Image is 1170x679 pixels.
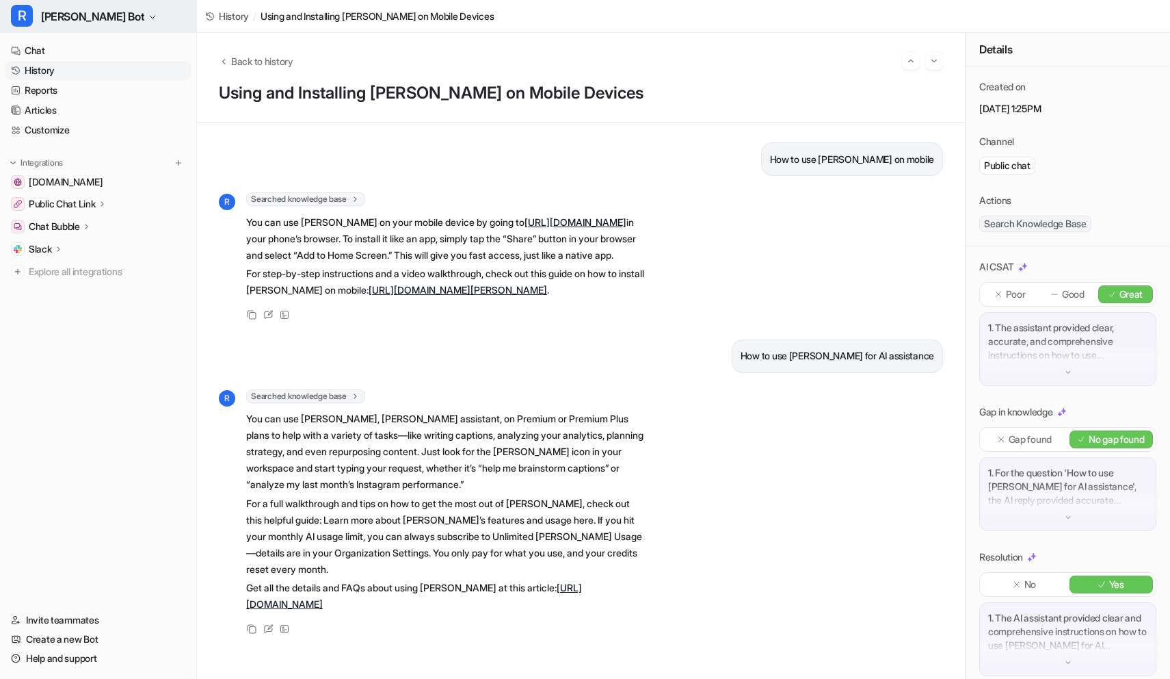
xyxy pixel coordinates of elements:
[41,7,144,26] span: [PERSON_NAME] Bot
[14,178,22,186] img: getrella.com
[29,242,52,256] p: Slack
[246,192,365,206] span: Searched knowledge base
[219,194,235,210] span: R
[1063,513,1073,522] img: down-arrow
[770,151,934,168] p: How to use [PERSON_NAME] on mobile
[29,175,103,189] span: [DOMAIN_NAME]
[984,159,1031,172] p: Public chat
[979,102,1156,116] p: [DATE] 1:25PM
[988,321,1147,362] p: 1. The assistant provided clear, accurate, and comprehensive instructions on how to use [PERSON_N...
[21,157,63,168] p: Integrations
[5,81,191,100] a: Reports
[11,265,25,279] img: explore all integrations
[979,550,1023,564] p: Resolution
[261,9,494,23] span: Using and Installing [PERSON_NAME] on Mobile Devices
[988,466,1147,507] p: 1. For the question 'How to use [PERSON_NAME] for AI assistance', the AI reply provided accurate ...
[369,284,547,296] a: [URL][DOMAIN_NAME][PERSON_NAME]
[246,580,646,613] p: Get all the details and FAQs about using [PERSON_NAME] at this article:
[219,54,293,68] button: Back to history
[1006,287,1026,301] p: Poor
[14,200,22,208] img: Public Chat Link
[205,9,249,23] a: History
[1009,433,1052,446] p: Gap found
[979,135,1014,149] p: Channel
[5,262,191,281] a: Explore all integrations
[979,194,1011,207] p: Actions
[1063,658,1073,667] img: down-arrow
[246,411,646,493] p: You can use [PERSON_NAME], [PERSON_NAME] assistant, on Premium or Premium Plus plans to help with...
[1109,578,1124,591] p: Yes
[979,216,1091,232] span: Search Knowledge Base
[14,245,22,253] img: Slack
[246,496,646,578] p: For a full walkthrough and tips on how to get the most out of [PERSON_NAME], check out this helpf...
[8,158,18,168] img: expand menu
[979,260,1014,274] p: AI CSAT
[966,33,1170,66] div: Details
[906,55,916,67] img: Previous session
[231,54,293,68] span: Back to history
[979,405,1053,419] p: Gap in knowledge
[1089,433,1145,446] p: No gap found
[524,216,626,228] a: [URL][DOMAIN_NAME]
[1062,287,1085,301] p: Good
[925,52,943,70] button: Go to next session
[5,156,67,170] button: Integrations
[219,9,249,23] span: History
[1119,287,1143,301] p: Great
[246,389,365,403] span: Searched knowledge base
[5,41,191,60] a: Chat
[988,611,1147,652] p: 1. The AI assistant provided clear and comprehensive instructions on how to use [PERSON_NAME] for...
[14,222,22,231] img: Chat Bubble
[5,649,191,668] a: Help and support
[246,214,646,264] p: You can use [PERSON_NAME] on your mobile device by going to in your phone’s browser. To install i...
[741,348,934,364] p: How to use [PERSON_NAME] for AI assistance
[902,52,920,70] button: Go to previous session
[5,630,191,649] a: Create a new Bot
[11,5,33,27] span: R
[5,172,191,192] a: getrella.com[DOMAIN_NAME]
[174,158,183,168] img: menu_add.svg
[979,80,1026,94] p: Created on
[29,197,96,211] p: Public Chat Link
[1024,578,1036,591] p: No
[29,261,185,283] span: Explore all integrations
[29,220,80,233] p: Chat Bubble
[929,55,939,67] img: Next session
[1063,368,1073,377] img: down-arrow
[5,101,191,120] a: Articles
[5,120,191,140] a: Customize
[219,390,235,407] span: R
[246,266,646,298] p: For step-by-step instructions and a video walkthrough, check out this guide on how to install [PE...
[253,9,256,23] span: /
[219,84,943,103] h1: Using and Installing [PERSON_NAME] on Mobile Devices
[5,61,191,80] a: History
[5,611,191,630] a: Invite teammates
